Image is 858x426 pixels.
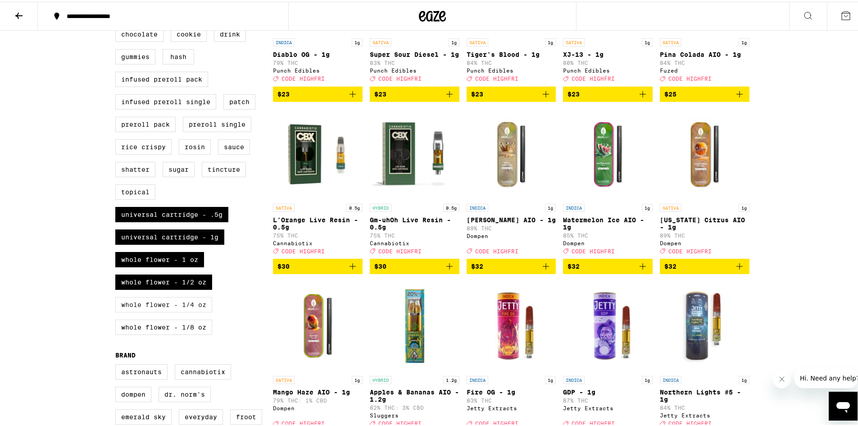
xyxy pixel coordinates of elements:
p: Pina Colada AIO - 1g [660,49,749,56]
p: 1g [352,37,363,45]
p: 1g [642,374,653,382]
span: $30 [374,261,386,268]
label: Sugar [163,160,195,175]
button: Add to bag [660,85,749,100]
p: INDICA [467,374,488,382]
label: Whole Flower - 1/2 oz [115,273,212,288]
span: CODE HIGHFRI [572,419,615,425]
label: Gummies [115,47,155,63]
p: 1g [545,37,556,45]
div: Dompen [660,238,749,244]
label: Shatter [115,160,155,175]
a: Open page for King Louis XIII AIO - 1g from Dompen [467,107,556,257]
p: Fire OG - 1g [467,387,556,394]
p: SATIVA [273,202,295,210]
p: INDICA [660,374,681,382]
label: Infused Preroll Single [115,92,216,108]
iframe: Button to launch messaging window [829,390,858,419]
label: Chocolate [115,25,163,40]
span: CODE HIGHFRI [281,74,325,80]
span: Hi. Need any help? [5,6,65,14]
div: Sluggers [370,411,459,417]
label: Whole Flower - 1 oz [115,250,204,266]
span: CODE HIGHFRI [378,247,422,252]
p: SATIVA [660,37,681,45]
label: Preroll Single [183,115,251,130]
button: Add to bag [370,85,459,100]
p: SATIVA [273,374,295,382]
p: Northern Lights #5 - 1g [660,387,749,401]
img: Dompen - Mango Haze AIO - 1g [273,279,363,370]
p: L'Orange Live Resin - 0.5g [273,215,363,229]
label: Froot [230,408,262,423]
div: Jetty Extracts [563,403,653,409]
label: Cannabiotix [175,362,231,378]
p: Tiger's Blood - 1g [467,49,556,56]
span: CODE HIGHFRI [572,74,615,80]
span: CODE HIGHFRI [378,419,422,425]
span: $32 [471,261,483,268]
p: 89% THC [467,224,556,229]
iframe: Close message [773,368,791,386]
div: Punch Edibles [563,66,653,72]
p: 79% THC [273,58,363,64]
label: Drink [214,25,246,40]
span: CODE HIGHFRI [475,74,518,80]
label: Patch [223,92,255,108]
label: Rosin [179,137,211,153]
span: CODE HIGHFRI [668,247,712,252]
button: Add to bag [467,85,556,100]
button: Add to bag [467,257,556,272]
p: HYBRID [370,374,391,382]
div: Punch Edibles [273,66,363,72]
button: Add to bag [660,257,749,272]
p: SATIVA [660,202,681,210]
p: INDICA [563,202,585,210]
p: 0.5g [346,202,363,210]
label: Dr. Norm's [159,385,211,400]
p: INDICA [563,374,585,382]
legend: Brand [115,350,136,357]
div: Jetty Extracts [467,403,556,409]
div: Punch Edibles [370,66,459,72]
p: 1.2g [443,374,459,382]
p: SATIVA [563,37,585,45]
span: $32 [567,261,580,268]
label: Astronauts [115,362,168,378]
p: 80% THC [563,58,653,64]
p: Mango Haze AIO - 1g [273,387,363,394]
p: Gm-uhOh Live Resin - 0.5g [370,215,459,229]
p: 1g [545,202,556,210]
span: CODE HIGHFRI [668,419,712,425]
a: Open page for Gm-uhOh Live Resin - 0.5g from Cannabiotix [370,107,459,257]
label: Cookie [171,25,207,40]
p: XJ-13 - 1g [563,49,653,56]
p: HYBRID [370,202,391,210]
div: Dompen [563,238,653,244]
label: Infused Preroll Pack [115,70,208,85]
div: Jetty Extracts [660,411,749,417]
p: 1g [352,374,363,382]
label: Whole Flower - 1/4 oz [115,295,212,311]
p: 1g [739,374,749,382]
a: Open page for L'Orange Live Resin - 0.5g from Cannabiotix [273,107,363,257]
button: Add to bag [273,257,363,272]
p: 84% THC [660,403,749,409]
p: 87% THC [563,396,653,402]
p: SATIVA [467,37,488,45]
p: 1g [449,37,459,45]
p: 1g [739,37,749,45]
button: Add to bag [273,85,363,100]
label: Everyday [179,408,223,423]
p: 1g [642,202,653,210]
img: Cannabiotix - L'Orange Live Resin - 0.5g [273,107,363,197]
p: 83% THC [467,396,556,402]
label: Tincture [202,160,246,175]
p: 79% THC: 1% CBD [273,396,363,402]
button: Add to bag [563,257,653,272]
p: 84% THC [467,58,556,64]
p: SATIVA [370,37,391,45]
label: Dompen [115,385,151,400]
span: CODE HIGHFRI [668,74,712,80]
span: $25 [664,89,676,96]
